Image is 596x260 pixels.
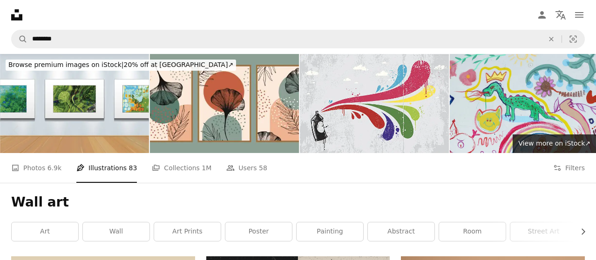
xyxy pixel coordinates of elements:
[202,163,211,173] span: 1M
[226,153,267,183] a: Users 58
[541,30,562,48] button: Clear
[11,9,22,20] a: Home — Unsplash
[83,222,149,241] a: wall
[368,222,434,241] a: abstract
[11,194,585,211] h1: Wall art
[11,30,585,48] form: Find visuals sitewide
[570,6,589,24] button: Menu
[518,140,590,147] span: View more on iStock ↗
[563,86,596,175] a: Next
[154,222,221,241] a: art prints
[533,6,551,24] a: Log in / Sign up
[439,222,506,241] a: room
[297,222,363,241] a: painting
[300,54,449,153] img: Colourful spray graffiti background
[510,222,577,241] a: street art
[562,30,584,48] button: Visual search
[8,61,233,68] span: 20% off at [GEOGRAPHIC_DATA] ↗
[11,153,61,183] a: Photos 6.9k
[12,30,27,48] button: Search Unsplash
[152,153,211,183] a: Collections 1M
[513,134,596,153] a: View more on iStock↗
[553,153,585,183] button: Filters
[150,54,299,153] img: Botanical wall art vector set. Earth tone boho foliage line art drawing with abstract shape.
[259,163,267,173] span: 58
[575,222,585,241] button: scroll list to the right
[551,6,570,24] button: Language
[12,222,78,241] a: art
[225,222,292,241] a: poster
[47,163,61,173] span: 6.9k
[8,61,123,68] span: Browse premium images on iStock |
